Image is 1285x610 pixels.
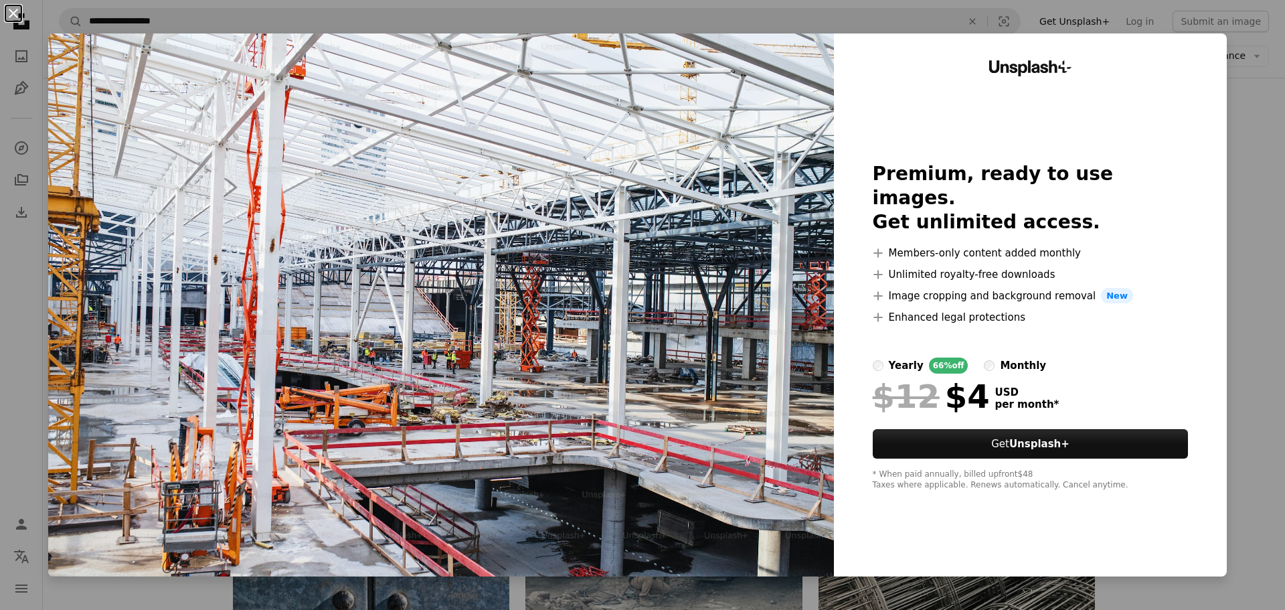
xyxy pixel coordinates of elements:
li: Unlimited royalty-free downloads [873,266,1189,283]
li: Members-only content added monthly [873,245,1189,261]
div: * When paid annually, billed upfront $48 Taxes where applicable. Renews automatically. Cancel any... [873,469,1189,491]
div: monthly [1000,358,1046,374]
div: 66% off [929,358,968,374]
div: $4 [873,379,990,414]
button: GetUnsplash+ [873,429,1189,459]
div: yearly [889,358,924,374]
span: USD [995,386,1059,398]
span: per month * [995,398,1059,410]
li: Image cropping and background removal [873,288,1189,304]
h2: Premium, ready to use images. Get unlimited access. [873,162,1189,234]
span: New [1101,288,1133,304]
strong: Unsplash+ [1009,438,1069,450]
input: yearly66%off [873,360,883,371]
span: $12 [873,379,940,414]
input: monthly [984,360,995,371]
li: Enhanced legal protections [873,309,1189,325]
